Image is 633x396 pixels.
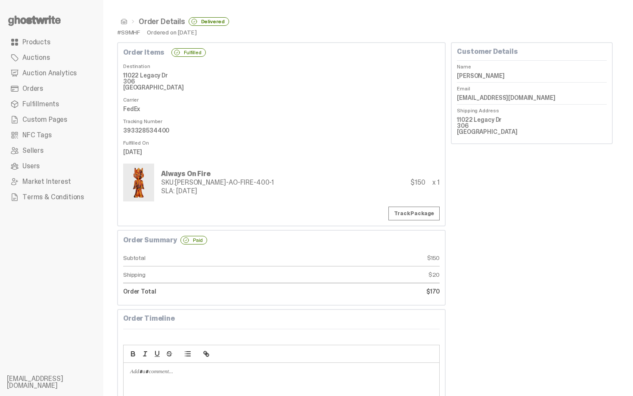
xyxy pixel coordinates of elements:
dd: FedEx [123,102,440,115]
b: Order Timeline [123,314,175,323]
a: Auction Analytics [7,65,96,81]
li: Order Details [127,17,229,26]
span: Orders [22,85,43,92]
div: Delivered [189,17,229,26]
dd: [PERSON_NAME] [457,69,607,82]
dt: Order Total [123,283,282,300]
div: x 1 [432,179,440,186]
a: Custom Pages [7,112,96,127]
button: bold [127,349,139,359]
dt: Tracking Number [123,115,440,124]
span: Auction Analytics [22,70,77,77]
dt: Fulfilled On [123,137,440,145]
dd: [DATE] [123,145,440,158]
button: underline [151,349,163,359]
span: NFC Tags [22,132,52,139]
dt: Shipping [123,266,282,283]
b: Customer Details [457,47,518,56]
a: Market Interest [7,174,96,189]
div: [PERSON_NAME]-AO-FIRE-400-1 [161,179,274,186]
dd: 393328534400 [123,124,440,137]
div: #S9MHF [117,29,140,35]
a: NFC Tags [7,127,96,143]
img: Always-On-Fire---Website-Archive.2484X.png [125,165,152,200]
a: Users [7,158,96,174]
div: $150 [410,179,425,186]
a: Sellers [7,143,96,158]
span: SKU: [161,178,175,187]
a: Auctions [7,50,96,65]
a: Terms & Conditions [7,189,96,205]
button: strike [163,349,175,359]
div: SLA: [DATE] [161,188,274,195]
span: Sellers [22,147,43,154]
dt: Email [457,82,607,91]
button: list: bullet [182,349,194,359]
b: Order Items [123,49,164,56]
dt: Shipping Address [457,104,607,113]
span: Terms & Conditions [22,194,84,201]
div: Ordered on [DATE] [147,29,197,35]
span: Custom Pages [22,116,67,123]
b: Order Summary [123,237,177,244]
a: Products [7,34,96,50]
dd: 11022 Legacy Dr 306 [GEOGRAPHIC_DATA] [457,113,607,138]
dd: 11022 Legacy Dr 306 [GEOGRAPHIC_DATA] [123,69,440,94]
dd: [EMAIL_ADDRESS][DOMAIN_NAME] [457,91,607,104]
div: Fulfilled [171,48,206,57]
a: Track Package [388,207,440,220]
button: italic [139,349,151,359]
span: Users [22,163,40,170]
div: Paid [180,236,207,244]
a: Orders [7,81,96,96]
dt: Name [457,60,607,69]
dt: Destination [123,60,440,69]
dt: Carrier [123,94,440,102]
div: Always On Fire [161,170,274,177]
li: [EMAIL_ADDRESS][DOMAIN_NAME] [7,375,110,389]
span: Products [22,39,50,46]
span: Auctions [22,54,50,61]
span: Fulfillments [22,101,59,108]
dd: $20 [282,266,440,283]
button: link [200,349,212,359]
dd: $170 [282,283,440,300]
a: Fulfillments [7,96,96,112]
span: Market Interest [22,178,71,185]
dt: Subtotal [123,250,282,266]
dd: $150 [282,250,440,266]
